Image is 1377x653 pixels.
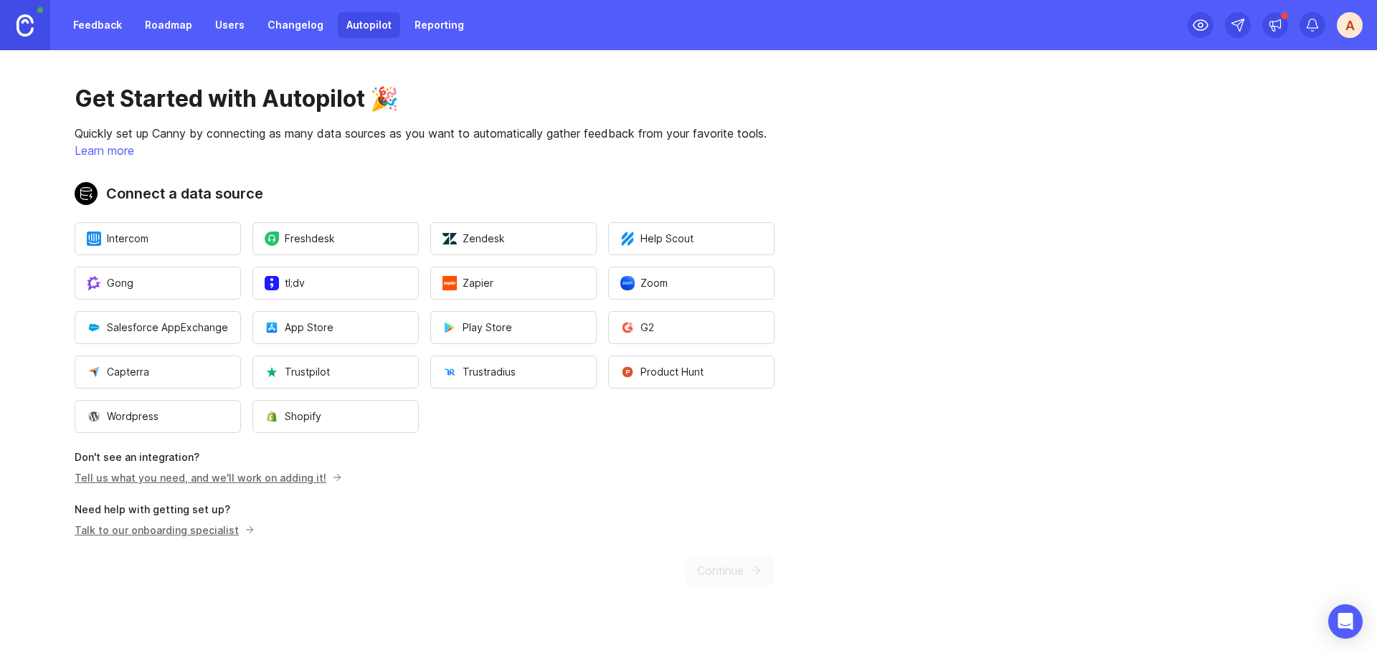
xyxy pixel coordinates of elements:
[608,267,775,300] button: Open a modal to start the flow of installing Zoom.
[87,232,148,246] span: Intercom
[252,311,419,344] button: Open a modal to start the flow of installing App Store.
[406,12,473,38] a: Reporting
[75,222,241,255] button: Open a modal to start the flow of installing Intercom.
[75,125,775,142] p: Quickly set up Canny by connecting as many data sources as you want to automatically gather feedb...
[252,400,419,433] button: Open a modal to start the flow of installing Shopify.
[1328,604,1363,639] div: Open Intercom Messenger
[252,267,419,300] button: Open a modal to start the flow of installing tl;dv.
[430,356,597,389] button: Open a modal to start the flow of installing Trustradius.
[608,311,775,344] button: Open a modal to start the flow of installing G2.
[75,85,775,113] h1: Get Started with Autopilot 🎉
[443,232,505,246] span: Zendesk
[75,267,241,300] button: Open a modal to start the flow of installing Gong.
[265,276,305,290] span: tl;dv
[608,222,775,255] button: Open a modal to start the flow of installing Help Scout.
[75,311,241,344] button: Open a modal to start the flow of installing Salesforce AppExchange.
[608,356,775,389] button: Open a modal to start the flow of installing Product Hunt.
[265,365,330,379] span: Trustpilot
[65,12,131,38] a: Feedback
[259,12,332,38] a: Changelog
[75,143,134,158] a: Learn more
[75,523,250,538] p: Talk to our onboarding specialist
[75,182,775,205] h2: Connect a data source
[430,311,597,344] button: Open a modal to start the flow of installing Play Store.
[75,400,241,433] button: Open a modal to start the flow of installing Wordpress.
[620,276,668,290] span: Zoom
[252,222,419,255] button: Open a modal to start the flow of installing Freshdesk.
[75,523,255,538] button: Talk to our onboarding specialist
[443,320,512,335] span: Play Store
[430,222,597,255] button: Open a modal to start the flow of installing Zendesk.
[430,267,597,300] button: Open a modal to start the flow of installing Zapier.
[87,365,149,379] span: Capterra
[75,450,775,464] p: Don't see an integration?
[75,472,338,484] a: Tell us what you need, and we'll work on adding it!
[620,320,654,335] span: G2
[75,356,241,389] button: Open a modal to start the flow of installing Capterra.
[207,12,253,38] a: Users
[16,14,34,37] img: Canny Home
[620,365,704,379] span: Product Hunt
[136,12,201,38] a: Roadmap
[1337,12,1363,38] button: A
[265,409,321,424] span: Shopify
[265,320,333,335] span: App Store
[265,232,335,246] span: Freshdesk
[87,320,228,335] span: Salesforce AppExchange
[443,276,493,290] span: Zapier
[87,409,158,424] span: Wordpress
[338,12,400,38] a: Autopilot
[443,365,516,379] span: Trustradius
[87,276,133,290] span: Gong
[252,356,419,389] button: Open a modal to start the flow of installing Trustpilot.
[620,232,694,246] span: Help Scout
[75,502,775,517] p: Need help with getting set up?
